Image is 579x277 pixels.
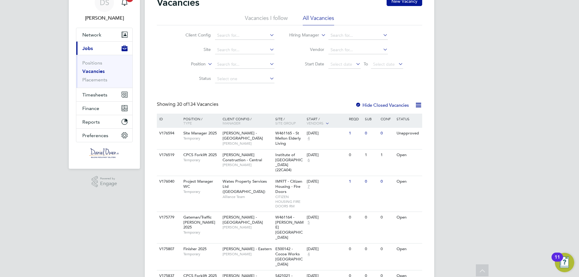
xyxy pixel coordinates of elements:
input: Search for... [328,31,388,40]
span: W461165 - St Mellon Elderly Living [275,131,301,146]
div: Open [395,244,421,255]
input: Search for... [215,31,274,40]
span: 7 [307,184,311,189]
a: Go to home page [76,148,133,158]
span: Wates Property Services Ltd ([GEOGRAPHIC_DATA]) [223,179,267,194]
label: Position [171,61,206,67]
label: Vendor [289,47,324,52]
span: Dan Skinner [76,14,133,22]
div: Position / [179,114,221,128]
span: Temporary [183,136,220,141]
div: V175779 [158,212,179,223]
span: Type [183,121,192,125]
label: Hiring Manager [284,32,319,38]
div: Site / [274,114,305,128]
button: Reports [76,115,132,128]
span: CITIZEN HOUSING FIRE DOORS RM [275,194,304,209]
span: Preferences [82,133,108,138]
div: [DATE] [307,247,346,252]
span: Engage [100,181,117,186]
input: Search for... [215,46,274,54]
span: E500142 - Cocoa Works [GEOGRAPHIC_DATA] [275,246,303,267]
span: 134 Vacancies [177,101,218,107]
div: 0 [379,212,395,223]
span: 5 [307,220,311,225]
div: 0 [347,244,363,255]
span: Vendors [307,121,324,125]
div: Open [395,212,421,223]
span: 6 [307,158,311,163]
span: [PERSON_NAME] - Eastern [223,246,272,251]
div: 1 [347,176,363,187]
div: 0 [347,212,363,223]
div: V176040 [158,176,179,187]
span: Timesheets [82,92,107,98]
span: [PERSON_NAME] Construction - Central [223,152,262,162]
div: Start / [305,114,347,129]
button: Open Resource Center, 11 new notifications [555,253,574,272]
span: Select date [373,61,395,67]
div: V176519 [158,150,179,161]
input: Search for... [215,60,274,69]
span: Temporary [183,158,220,162]
button: Timesheets [76,88,132,101]
span: To [362,60,370,68]
span: [PERSON_NAME] [223,252,272,257]
span: Jobs [82,46,93,51]
div: Conf [379,114,395,124]
span: Temporary [183,230,220,235]
label: Site [176,47,211,52]
span: 4 [307,136,311,141]
span: IM97T - Citizen Housing - Fire Doors [275,179,302,194]
span: 4 [307,252,311,257]
span: Gateman/Traffic [PERSON_NAME] 2025 [183,215,215,230]
li: All Vacancies [303,14,334,25]
li: Vacancies I follow [245,14,288,25]
div: 0 [363,212,379,223]
input: Search for... [328,46,388,54]
span: Finisher 2025 [183,246,207,251]
span: 30 of [177,101,188,107]
div: 0 [347,150,363,161]
span: [PERSON_NAME] [223,141,272,146]
button: Preferences [76,129,132,142]
div: ID [158,114,179,124]
div: [DATE] [307,179,346,184]
div: V176594 [158,128,179,139]
span: [PERSON_NAME] [223,225,272,230]
div: Reqd [347,114,363,124]
span: W461164 - [PERSON_NAME][GEOGRAPHIC_DATA] [275,215,304,240]
div: 0 [379,176,395,187]
button: Finance [76,102,132,115]
label: Client Config [176,32,211,38]
div: Status [395,114,421,124]
span: CPCS Forklift 2025 [183,152,217,157]
div: Open [395,176,421,187]
span: [PERSON_NAME] - [GEOGRAPHIC_DATA] [223,131,263,141]
span: Select date [331,61,352,67]
div: Client Config / [221,114,274,128]
a: Positions [82,60,102,66]
span: Site Manager 2025 [183,131,217,136]
label: Hide Closed Vacancies [355,102,409,108]
button: Network [76,28,132,41]
div: 0 [379,244,395,255]
span: Project Manager WC [183,179,213,189]
div: [DATE] [307,215,346,220]
div: Showing [157,101,220,108]
div: 0 [363,128,379,139]
div: [DATE] [307,131,346,136]
span: Reports [82,119,100,125]
span: Network [82,32,101,38]
span: Institute of [GEOGRAPHIC_DATA] (22CA04) [275,152,303,173]
a: Powered byEngage [92,176,117,187]
div: 1 [379,150,395,161]
div: Sub [363,114,379,124]
div: 1 [363,150,379,161]
span: Temporary [183,189,220,194]
span: Alliance Team [223,194,272,199]
div: 11 [555,257,560,265]
span: Finance [82,105,99,111]
a: Placements [82,77,107,83]
input: Select one [215,75,274,83]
